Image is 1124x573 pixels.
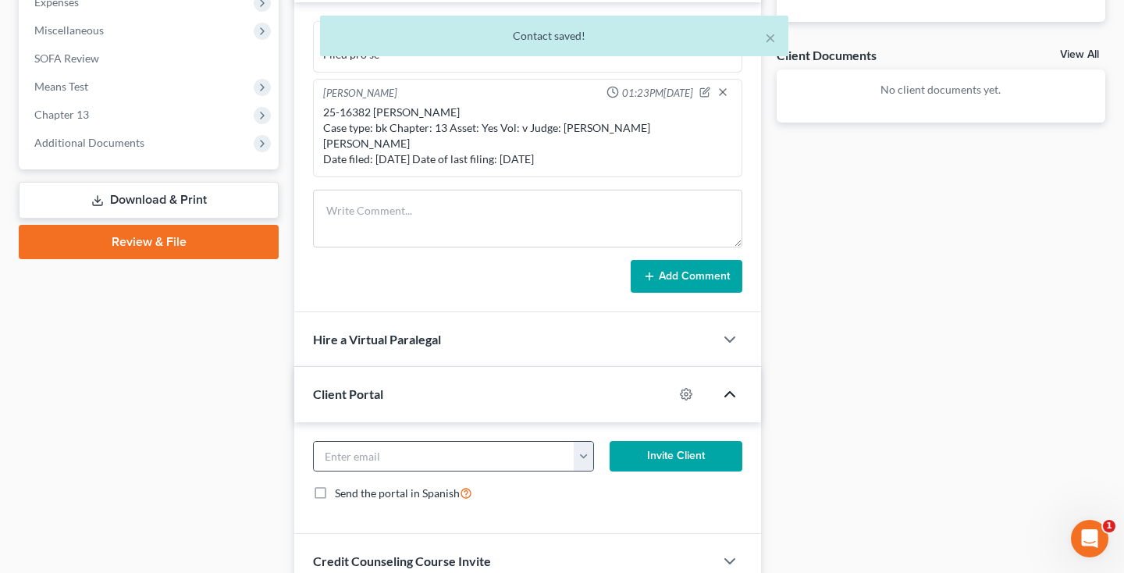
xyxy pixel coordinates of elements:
span: SOFA Review [34,52,99,65]
input: Enter email [314,442,574,472]
span: 01:23PM[DATE] [622,86,693,101]
a: Download & Print [19,182,279,219]
span: Means Test [34,80,88,93]
button: Invite Client [610,441,742,472]
span: Chapter 13 [34,108,89,121]
iframe: Intercom live chat [1071,520,1108,557]
span: Hire a Virtual Paralegal [313,332,441,347]
span: Client Portal [313,386,383,401]
div: [PERSON_NAME] [323,86,397,101]
span: 1 [1103,520,1115,532]
div: 25-16382 [PERSON_NAME] Case type: bk Chapter: 13 Asset: Yes Vol: v Judge: [PERSON_NAME] [PERSON_N... [323,105,732,167]
span: Additional Documents [34,136,144,149]
a: Review & File [19,225,279,259]
button: Add Comment [631,260,742,293]
span: Credit Counseling Course Invite [313,553,491,568]
div: Contact saved! [333,28,776,44]
span: Send the portal in Spanish [335,486,460,500]
button: × [765,28,776,47]
p: No client documents yet. [789,82,1093,98]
